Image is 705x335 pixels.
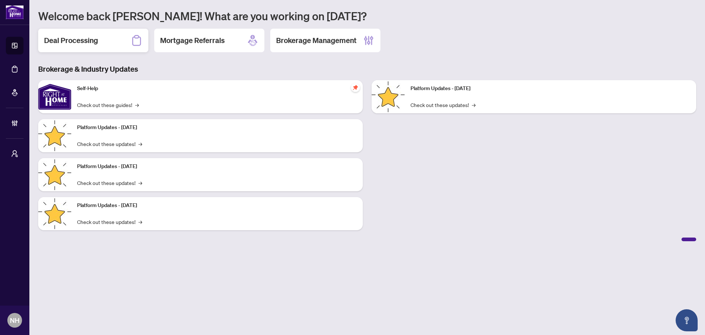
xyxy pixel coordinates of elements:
h2: Brokerage Management [276,35,357,46]
span: NH [10,315,19,325]
a: Check out these updates!→ [77,218,142,226]
h3: Brokerage & Industry Updates [38,64,696,74]
span: → [472,101,476,109]
p: Platform Updates - [DATE] [77,163,357,171]
a: Check out these updates!→ [77,179,142,187]
span: pushpin [351,83,360,92]
img: Platform Updates - July 21, 2025 [38,158,71,191]
span: → [138,140,142,148]
img: logo [6,6,23,19]
h1: Welcome back [PERSON_NAME]! What are you working on [DATE]? [38,9,696,23]
span: → [138,179,142,187]
a: Check out these updates!→ [411,101,476,109]
img: Self-Help [38,80,71,113]
span: user-switch [11,150,18,157]
p: Platform Updates - [DATE] [77,124,357,132]
a: Check out these updates!→ [77,140,142,148]
h2: Mortgage Referrals [160,35,225,46]
button: Open asap [676,309,698,331]
img: Platform Updates - June 23, 2025 [372,80,405,113]
span: → [135,101,139,109]
a: Check out these guides!→ [77,101,139,109]
span: → [138,218,142,226]
img: Platform Updates - September 16, 2025 [38,119,71,152]
p: Self-Help [77,85,357,93]
p: Platform Updates - [DATE] [411,85,690,93]
p: Platform Updates - [DATE] [77,202,357,210]
img: Platform Updates - July 8, 2025 [38,197,71,230]
h2: Deal Processing [44,35,98,46]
